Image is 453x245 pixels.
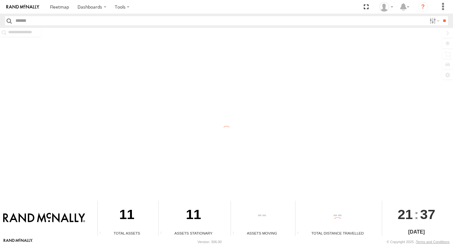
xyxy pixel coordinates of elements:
i: ? [418,2,428,12]
div: Total number of assets current in transit. [231,231,240,236]
div: Total number of Enabled Assets [98,231,107,236]
div: Version: 306.00 [198,240,222,244]
div: Total distance travelled by all assets within specified date range and applied filters [295,231,305,236]
div: Assets Moving [231,230,293,236]
div: [DATE] [382,228,451,236]
div: Total Assets [98,230,156,236]
div: © Copyright 2025 - [387,240,450,244]
div: 11 [98,201,156,230]
img: Rand McNally [3,213,85,223]
div: Valeo Dash [377,2,395,12]
div: Assets Stationary [158,230,228,236]
div: Total number of assets current stationary. [158,231,168,236]
label: Search Filter Options [427,16,441,25]
img: rand-logo.svg [6,5,39,9]
span: 21 [398,201,413,228]
span: 37 [420,201,435,228]
a: Terms and Conditions [416,240,450,244]
div: Total Distance Travelled [295,230,380,236]
div: : [382,201,451,228]
a: Visit our Website [3,239,33,245]
div: 11 [158,201,228,230]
